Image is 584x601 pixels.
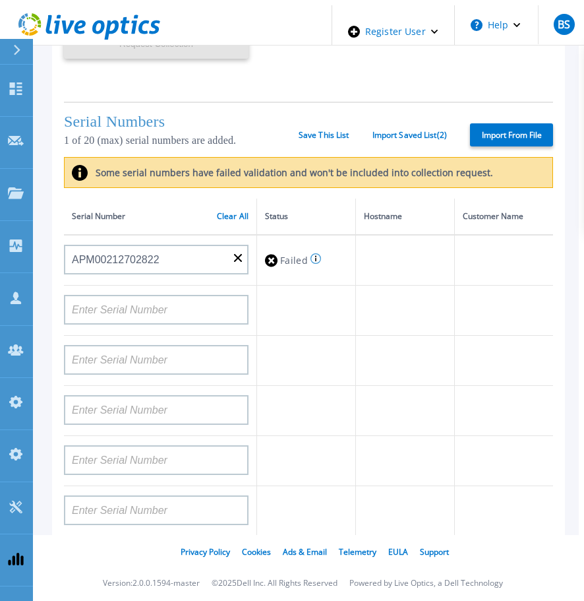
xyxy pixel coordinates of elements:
th: Hostname [356,199,455,235]
input: Enter Serial Number [64,445,248,475]
div: Register User [332,5,454,58]
input: Enter Serial Number [64,495,248,525]
th: Customer Name [455,199,554,235]
input: Enter Serial Number [64,295,248,325]
div: Failed [265,248,347,272]
button: Help [455,5,537,45]
div: Serial Number [72,209,248,224]
h1: Serial Numbers [64,113,299,131]
input: Enter Serial Number [64,245,248,274]
a: Import Saved List ( 2 ) [372,131,447,140]
a: Privacy Policy [181,546,230,557]
a: EULA [388,546,408,557]
a: Cookies [242,546,271,557]
span: BS [558,19,570,30]
a: Clear All [217,212,248,221]
a: Support [420,546,449,557]
p: 1 of 20 (max) serial numbers are added. [64,135,299,146]
input: Enter Serial Number [64,395,248,425]
a: Ads & Email [283,546,327,557]
label: Some serial numbers have failed validation and won't be included into collection request. [88,166,493,179]
label: Import From File [470,123,553,146]
li: Powered by Live Optics, a Dell Technology [349,579,503,588]
a: Save This List [299,131,349,140]
th: Status [257,199,356,235]
a: Telemetry [339,546,376,557]
li: Version: 2.0.0.1594-master [103,579,200,588]
input: Enter Serial Number [64,345,248,375]
li: © 2025 Dell Inc. All Rights Reserved [212,579,337,588]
